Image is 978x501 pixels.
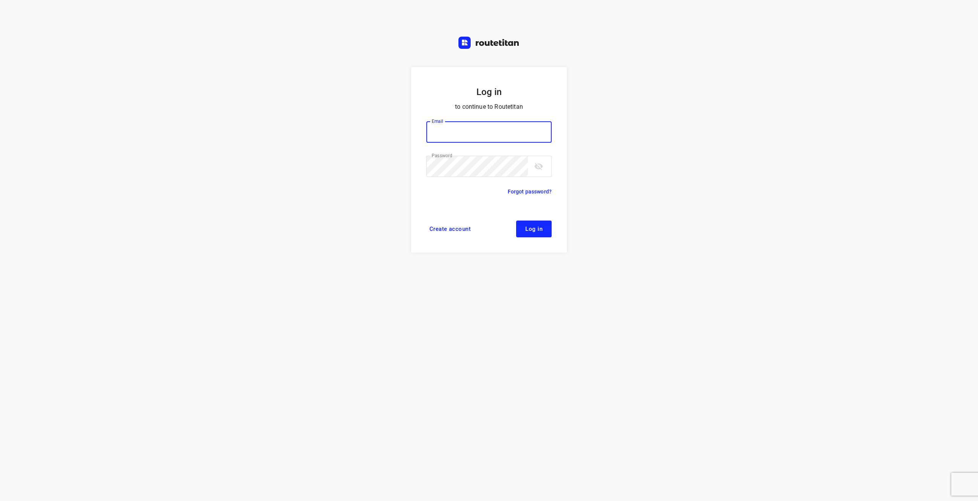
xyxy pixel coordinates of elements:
[531,159,546,174] button: toggle password visibility
[525,226,542,232] span: Log in
[516,221,552,237] button: Log in
[508,187,552,196] a: Forgot password?
[426,85,552,98] h5: Log in
[429,226,471,232] span: Create account
[458,37,520,49] img: Routetitan
[426,101,552,112] p: to continue to Routetitan
[458,37,520,51] a: Routetitan
[426,221,474,237] a: Create account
